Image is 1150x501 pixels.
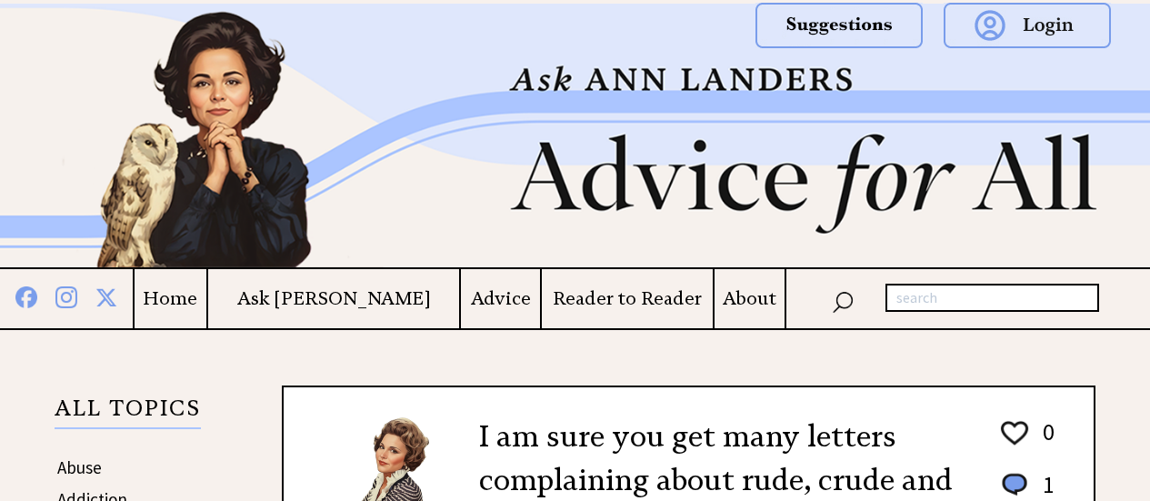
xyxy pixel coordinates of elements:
img: heart_outline%201.png [998,417,1031,449]
a: Ask [PERSON_NAME] [208,287,460,310]
img: search_nav.png [832,287,854,314]
img: message_round%201.png [998,470,1031,499]
img: facebook%20blue.png [15,283,37,308]
a: Advice [461,287,540,310]
img: suggestions.png [755,3,923,48]
a: Home [135,287,206,310]
p: ALL TOPICS [55,398,201,429]
td: 0 [1034,416,1055,467]
a: Reader to Reader [542,287,713,310]
a: Abuse [57,456,102,478]
img: login.png [944,3,1111,48]
img: instagram%20blue.png [55,283,77,308]
a: About [715,287,785,310]
input: search [885,284,1099,313]
img: x%20blue.png [95,284,117,308]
